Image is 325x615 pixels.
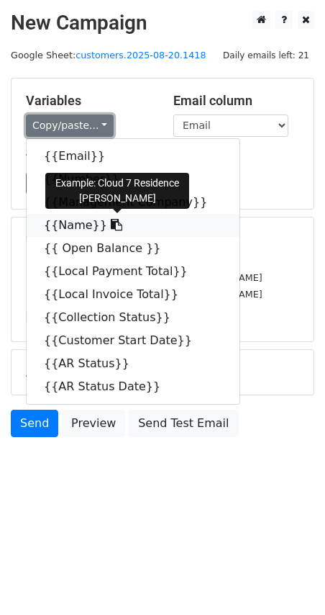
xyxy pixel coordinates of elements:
h5: Variables [26,93,152,109]
span: Daily emails left: 21 [218,48,314,63]
a: {{Email}} [27,145,239,168]
a: {{AR Status Date}} [27,375,239,398]
a: Send Test Email [129,410,238,437]
iframe: Chat Widget [253,546,325,615]
h2: New Campaign [11,11,314,35]
small: Google Sheet: [11,50,206,60]
a: {{Customer Start Date}} [27,329,239,352]
small: [EMAIL_ADDRESS][PERSON_NAME][DOMAIN_NAME] [26,289,262,300]
a: Copy/paste... [26,115,114,137]
div: Example: Cloud 7 Residence [PERSON_NAME] [45,173,189,209]
a: {{Management Company}} [27,191,239,214]
a: Preview [62,410,125,437]
a: customers.2025-08-20.1418 [75,50,206,60]
a: {{Collection Status}} [27,306,239,329]
a: Daily emails left: 21 [218,50,314,60]
h5: Email column [173,93,299,109]
small: [PERSON_NAME][EMAIL_ADDRESS][DOMAIN_NAME] [26,272,262,283]
a: {{ Open Balance }} [27,237,239,260]
a: {{AR Status}} [27,352,239,375]
a: {{Number}} [27,168,239,191]
a: {{Name}} [27,214,239,237]
a: Send [11,410,58,437]
a: {{Local Invoice Total}} [27,283,239,306]
a: {{Local Payment Total}} [27,260,239,283]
